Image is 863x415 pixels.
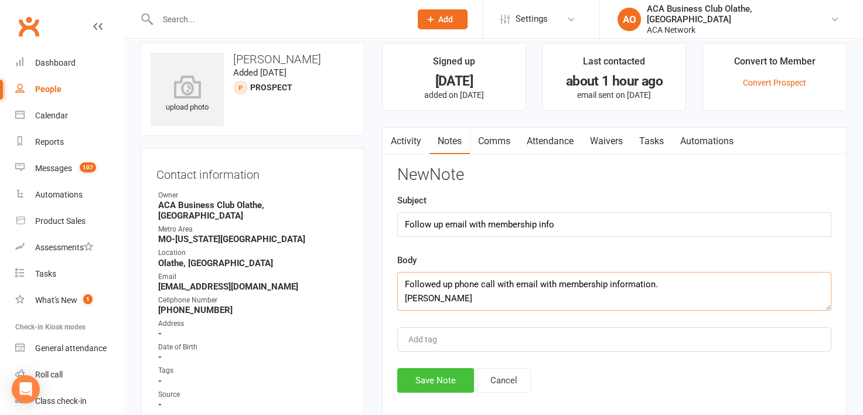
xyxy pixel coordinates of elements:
input: Add tag [407,332,448,346]
input: optional [397,212,831,237]
a: Attendance [519,128,582,155]
p: added on [DATE] [393,90,515,100]
a: Product Sales [15,208,124,234]
a: Automations [672,128,742,155]
a: People [15,76,124,103]
div: Date of Birth [158,342,349,353]
div: What's New [35,295,77,305]
time: Added [DATE] [233,67,286,78]
strong: - [158,328,349,339]
a: Tasks [631,128,672,155]
div: Automations [35,190,83,199]
a: Calendar [15,103,124,129]
strong: [PHONE_NUMBER] [158,305,349,315]
strong: [EMAIL_ADDRESS][DOMAIN_NAME] [158,281,349,292]
a: Class kiosk mode [15,388,124,414]
strong: MO-[US_STATE][GEOGRAPHIC_DATA] [158,234,349,244]
button: Add [418,9,468,29]
div: Reports [35,137,64,147]
h3: Contact information [156,164,349,181]
div: Signed up [433,54,475,75]
div: about 1 hour ago [553,75,675,87]
p: email sent on [DATE] [553,90,675,100]
strong: - [158,352,349,362]
a: What's New1 [15,287,124,314]
div: Last contacted [583,54,645,75]
span: Settings [516,6,548,32]
label: Body [397,253,417,267]
a: Notes [429,128,470,155]
div: Cellphone Number [158,295,349,306]
a: Automations [15,182,124,208]
div: General attendance [35,343,107,353]
div: ACA Business Club Olathe, [GEOGRAPHIC_DATA] [647,4,830,25]
div: upload photo [151,75,224,114]
div: Email [158,271,349,283]
span: Add [438,15,453,24]
div: Class check-in [35,396,87,406]
a: General attendance kiosk mode [15,335,124,362]
a: Assessments [15,234,124,261]
div: Source [158,389,349,400]
div: Roll call [35,370,63,379]
div: Tags [158,365,349,376]
a: Activity [383,128,429,155]
strong: - [158,376,349,386]
textarea: Followed up phone call with email with membership information. [PERSON_NAME] [397,272,831,311]
button: Save Note [397,368,474,393]
a: Messages 107 [15,155,124,182]
div: Metro Area [158,224,349,235]
strong: ACA Business Club Olathe, [GEOGRAPHIC_DATA] [158,200,349,221]
div: People [35,84,62,94]
button: Cancel [477,368,531,393]
h3: New Note [397,166,831,184]
span: 107 [80,162,96,172]
label: Subject [397,193,427,207]
a: Dashboard [15,50,124,76]
div: Location [158,247,349,258]
div: ACA Network [647,25,830,35]
strong: Olathe, [GEOGRAPHIC_DATA] [158,258,349,268]
div: [DATE] [393,75,515,87]
a: Convert Prospect [743,78,806,87]
div: Product Sales [35,216,86,226]
div: Address [158,318,349,329]
div: Assessments [35,243,93,252]
input: Search... [154,11,402,28]
div: Convert to Member [734,54,816,75]
span: 1 [83,294,93,304]
a: Tasks [15,261,124,287]
h3: [PERSON_NAME] [151,53,354,66]
snap: prospect [250,83,292,92]
div: AO [618,8,641,31]
strong: - [158,399,349,410]
div: Tasks [35,269,56,278]
a: Roll call [15,362,124,388]
div: Dashboard [35,58,76,67]
a: Waivers [582,128,631,155]
div: Open Intercom Messenger [12,375,40,403]
div: Messages [35,164,72,173]
div: Calendar [35,111,68,120]
div: Owner [158,190,349,201]
a: Comms [470,128,519,155]
a: Reports [15,129,124,155]
a: Clubworx [14,12,43,41]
